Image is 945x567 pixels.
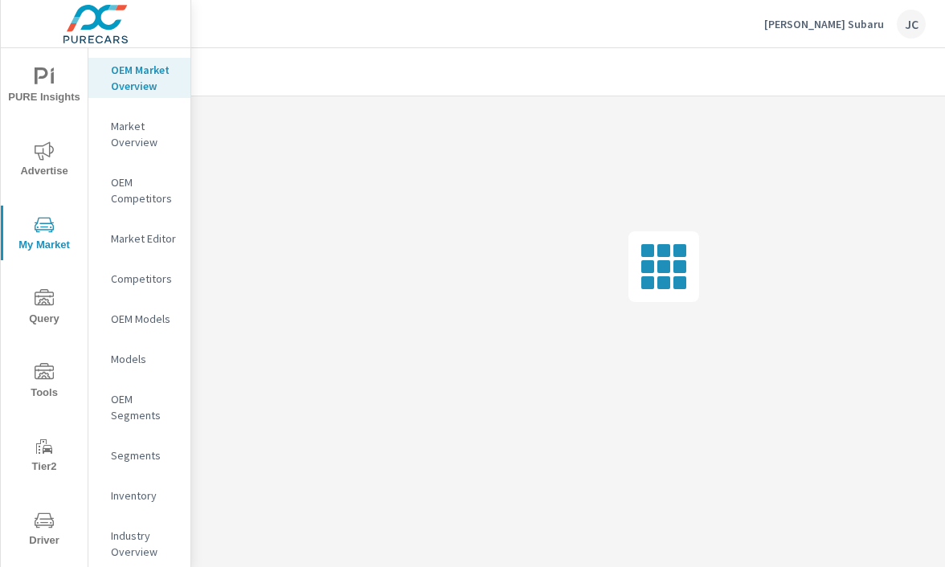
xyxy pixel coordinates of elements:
div: OEM Models [88,307,190,331]
div: OEM Market Overview [88,58,190,98]
div: Models [88,347,190,371]
span: Query [6,289,83,328]
span: My Market [6,215,83,255]
span: Tier2 [6,437,83,476]
span: PURE Insights [6,67,83,107]
span: Tools [6,363,83,402]
p: OEM Segments [111,391,178,423]
span: Advertise [6,141,83,181]
p: Segments [111,447,178,463]
div: OEM Segments [88,387,190,427]
p: OEM Competitors [111,174,178,206]
p: Industry Overview [111,528,178,560]
p: Market Editor [111,230,178,247]
p: Competitors [111,271,178,287]
p: Market Overview [111,118,178,150]
span: Driver [6,511,83,550]
div: Market Editor [88,226,190,251]
p: Models [111,351,178,367]
div: OEM Competitors [88,170,190,210]
p: OEM Market Overview [111,62,178,94]
div: Competitors [88,267,190,291]
div: Industry Overview [88,524,190,564]
div: JC [897,10,926,39]
div: Segments [88,443,190,467]
p: Inventory [111,487,178,504]
p: OEM Models [111,311,178,327]
p: [PERSON_NAME] Subaru [764,17,884,31]
div: Inventory [88,483,190,508]
div: Market Overview [88,114,190,154]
